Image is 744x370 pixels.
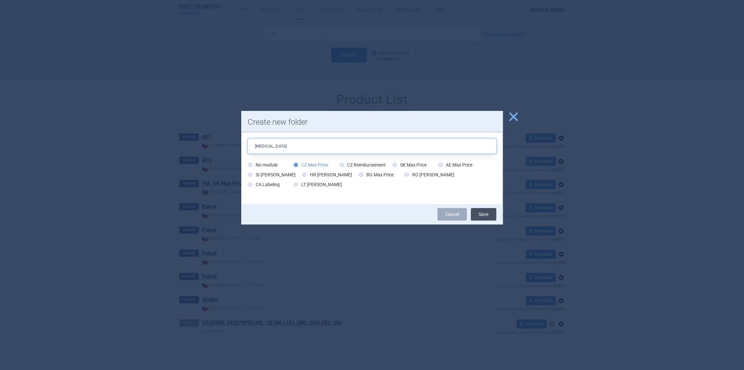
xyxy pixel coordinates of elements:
h1: Create new folder [248,117,496,127]
label: CA Labeling [248,181,280,188]
label: SI [PERSON_NAME] [248,171,296,178]
a: Cancel [437,208,467,220]
label: SK Max Price [392,162,427,168]
button: Save [471,208,496,220]
label: BG Max Price [359,171,394,178]
label: RO [PERSON_NAME] [404,171,454,178]
label: No module [248,162,278,168]
label: LT [PERSON_NAME] [294,181,342,188]
label: HR [PERSON_NAME] [302,171,352,178]
label: CZ Reimbursement [339,162,386,168]
label: AE Max Price [438,162,472,168]
label: CZ Max Price [294,162,328,168]
input: Folder name [248,139,496,153]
